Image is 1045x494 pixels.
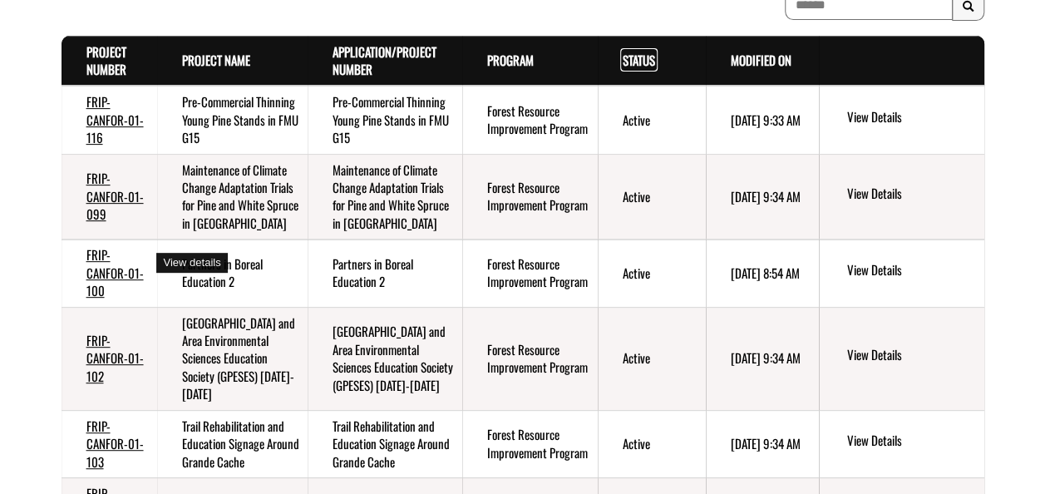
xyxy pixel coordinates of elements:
[846,108,977,128] a: View details
[706,307,819,410] td: 10/8/2025 9:34 AM
[731,348,801,367] time: [DATE] 9:34 AM
[308,86,462,154] td: Pre-Commercial Thinning Young Pine Stands in FMU G15
[308,307,462,410] td: Grande Prairie and Area Environmental Sciences Education Society (GPESES) 2022-2026
[731,434,801,452] time: [DATE] 9:34 AM
[819,307,983,410] td: action menu
[462,86,598,154] td: Forest Resource Improvement Program
[819,36,983,86] th: Actions
[598,154,706,240] td: Active
[308,154,462,240] td: Maintenance of Climate Change Adaptation Trials for Pine and White Spruce in Alberta
[846,346,977,366] a: View details
[86,42,126,78] a: Project Number
[62,410,157,477] td: FRIP-CANFOR-01-103
[487,51,534,69] a: Program
[462,410,598,477] td: Forest Resource Improvement Program
[157,410,308,477] td: Trail Rehabilitation and Education Signage Around Grande Cache
[819,240,983,307] td: action menu
[623,51,655,69] a: Status
[819,154,983,240] td: action menu
[731,264,800,282] time: [DATE] 8:54 AM
[706,154,819,240] td: 10/8/2025 9:34 AM
[706,410,819,477] td: 10/8/2025 9:34 AM
[333,42,436,78] a: Application/Project Number
[62,86,157,154] td: FRIP-CANFOR-01-116
[86,417,144,471] a: FRIP-CANFOR-01-103
[156,253,227,274] div: View details
[62,307,157,410] td: FRIP-CANFOR-01-102
[819,410,983,477] td: action menu
[462,154,598,240] td: Forest Resource Improvement Program
[62,240,157,307] td: FRIP-CANFOR-01-100
[731,187,801,205] time: [DATE] 9:34 AM
[706,86,819,154] td: 10/8/2025 9:33 AM
[157,154,308,240] td: Maintenance of Climate Change Adaptation Trials for Pine and White Spruce in Alberta
[182,51,250,69] a: Project Name
[308,240,462,307] td: Partners in Boreal Education 2
[598,240,706,307] td: Active
[86,245,144,299] a: FRIP-CANFOR-01-100
[598,86,706,154] td: Active
[846,432,977,452] a: View details
[731,51,791,69] a: Modified On
[157,86,308,154] td: Pre-Commercial Thinning Young Pine Stands in FMU G15
[86,92,144,146] a: FRIP-CANFOR-01-116
[598,410,706,477] td: Active
[86,331,144,385] a: FRIP-CANFOR-01-102
[819,86,983,154] td: action menu
[86,169,144,223] a: FRIP-CANFOR-01-099
[157,307,308,410] td: Grande Prairie and Area Environmental Sciences Education Society (GPESES) 2022-2026
[598,307,706,410] td: Active
[462,307,598,410] td: Forest Resource Improvement Program
[62,154,157,240] td: FRIP-CANFOR-01-099
[157,240,308,307] td: Partners in Boreal Education 2
[846,185,977,205] a: View details
[846,261,977,281] a: View details
[706,240,819,307] td: 9/11/2025 8:54 AM
[308,410,462,477] td: Trail Rehabilitation and Education Signage Around Grande Cache
[731,111,801,129] time: [DATE] 9:33 AM
[462,240,598,307] td: Forest Resource Improvement Program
